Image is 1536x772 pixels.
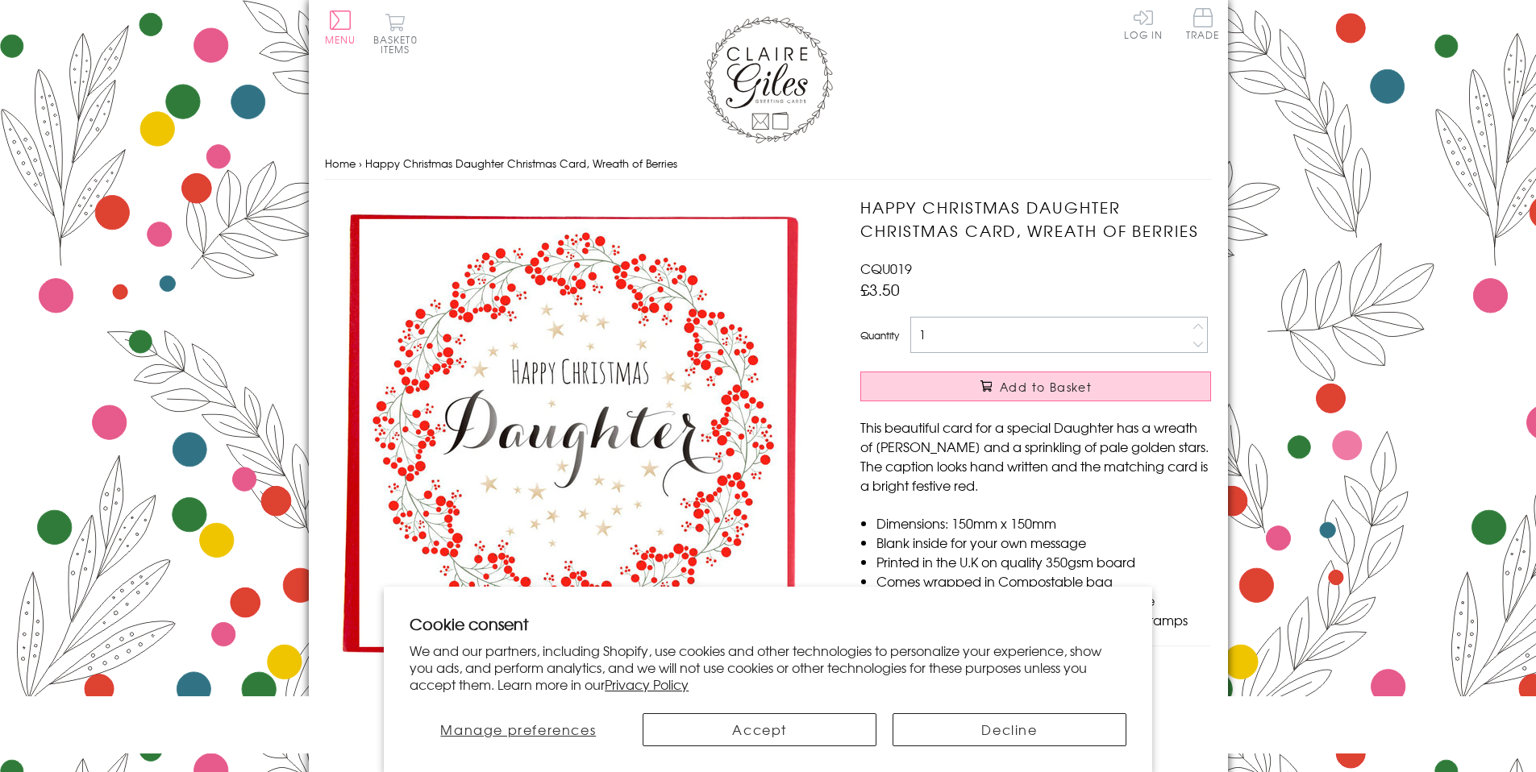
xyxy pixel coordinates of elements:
[876,552,1211,571] li: Printed in the U.K on quality 350gsm board
[365,156,677,171] span: Happy Christmas Daughter Christmas Card, Wreath of Berries
[860,196,1211,243] h1: Happy Christmas Daughter Christmas Card, Wreath of Berries
[440,720,596,739] span: Manage preferences
[605,674,689,694] a: Privacy Policy
[1186,8,1220,43] a: Trade
[325,147,1212,181] nav: breadcrumbs
[860,417,1211,495] p: This beautiful card for a special Daughter has a wreath of [PERSON_NAME] and a sprinkling of pale...
[860,328,899,342] label: Quantity
[860,371,1211,401] button: Add to Basket
[893,713,1126,746] button: Decline
[325,10,356,44] button: Menu
[860,259,912,278] span: CQU019
[1186,8,1220,39] span: Trade
[325,32,356,47] span: Menu
[373,13,418,54] button: Basket0 items
[876,533,1211,552] li: Blank inside for your own message
[359,156,362,171] span: ›
[860,278,900,301] span: £3.50
[876,513,1211,533] li: Dimensions: 150mm x 150mm
[643,713,876,746] button: Accept
[704,16,833,143] img: Claire Giles Greetings Cards
[410,642,1126,692] p: We and our partners, including Shopify, use cookies and other technologies to personalize your ex...
[410,713,626,746] button: Manage preferences
[325,156,356,171] a: Home
[325,196,809,679] img: Happy Christmas Daughter Christmas Card, Wreath of Berries
[381,32,418,56] span: 0 items
[876,571,1211,591] li: Comes wrapped in Compostable bag
[410,612,1126,635] h2: Cookie consent
[1124,8,1163,39] a: Log In
[1000,379,1092,395] span: Add to Basket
